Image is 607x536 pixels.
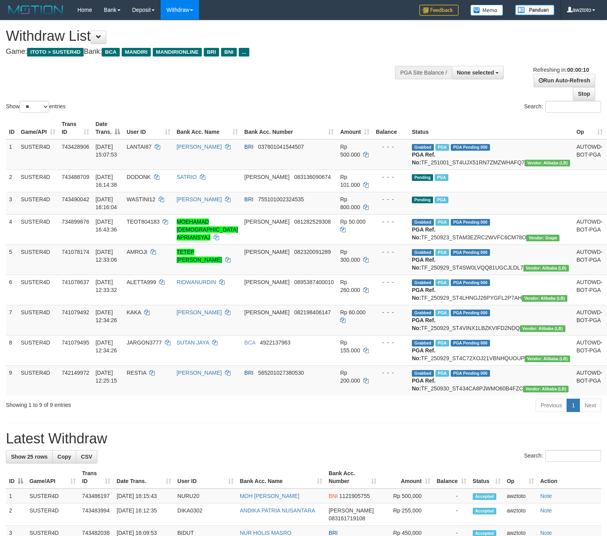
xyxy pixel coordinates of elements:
[573,139,606,170] td: AUTOWD-BOT-PGA
[113,503,174,526] td: [DATE] 16:12:35
[244,309,289,315] span: [PERSON_NAME]
[126,249,147,255] span: AMROJI
[412,287,435,301] b: PGA Ref. No:
[6,466,26,489] th: ID: activate to sort column descending
[174,489,237,503] td: NURU20
[6,450,53,463] a: Show 25 rows
[6,244,18,275] td: 5
[62,219,89,225] span: 734899876
[573,365,606,396] td: AUTOWD-BOT-PGA
[6,101,66,113] label: Show entries
[6,170,18,192] td: 2
[515,5,554,15] img: panduan.png
[11,454,48,460] span: Show 25 rows
[240,530,291,536] a: NUR HOLIS MASRO
[340,219,366,225] span: Rp 50.000
[79,466,113,489] th: Trans ID: activate to sort column ascending
[237,466,325,489] th: Bank Acc. Name: activate to sort column ascending
[240,507,315,514] a: ANDIKA PATRIA NUSANTARA
[340,339,360,354] span: Rp 155.000
[412,257,435,271] b: PGA Ref. No:
[81,454,92,460] span: CSV
[258,196,304,202] span: Copy 755101002324535 to clipboard
[244,249,289,255] span: [PERSON_NAME]
[412,151,435,166] b: PGA Ref. No:
[412,197,433,203] span: Pending
[244,144,253,150] span: BRI
[177,174,197,180] a: SATRIO
[504,466,537,489] th: Op: activate to sort column ascending
[567,399,580,412] a: 1
[20,101,49,113] select: Showentries
[26,466,79,489] th: Game/API: activate to sort column ascending
[567,67,589,73] strong: 00:00:10
[6,139,18,170] td: 1
[329,530,338,536] span: BRI
[540,507,552,514] a: Note
[329,507,374,514] span: [PERSON_NAME]
[177,219,238,241] a: MOEHAMAD [DEMOGRAPHIC_DATA] APRIANSYAJ
[95,219,117,233] span: [DATE] 16:43:36
[412,347,435,361] b: PGA Ref. No:
[409,275,573,305] td: TF_250929_ST4LHNGJ26PYGFL2P7AH
[123,117,173,139] th: User ID: activate to sort column ascending
[241,117,337,139] th: Bank Acc. Number: activate to sort column ascending
[340,370,360,384] span: Rp 200.000
[409,335,573,365] td: TF_250929_ST4C72XOJ21VBNHQUOUP
[451,249,490,256] span: PGA Pending
[18,244,59,275] td: SUSTER4D
[409,305,573,335] td: TF_250929_ST4VINX1LBZKVIFD2NDQ
[260,339,291,346] span: Copy 4922137963 to clipboard
[18,117,59,139] th: Game/API: activate to sort column ascending
[126,144,152,150] span: LANTAI87
[533,67,589,73] span: Refreshing in:
[573,305,606,335] td: AUTOWD-BOT-PGA
[18,214,59,244] td: SUSTER4D
[57,454,71,460] span: Copy
[177,279,216,285] a: RIDWANURDIN
[26,489,79,503] td: SUSTER4D
[435,197,448,203] span: Marked by awztoto
[95,339,117,354] span: [DATE] 12:34:26
[412,340,434,346] span: Grabbed
[545,450,601,462] input: Search:
[62,370,89,376] span: 742149972
[6,365,18,396] td: 9
[174,466,237,489] th: User ID: activate to sort column ascending
[412,226,435,241] b: PGA Ref. No:
[412,174,433,181] span: Pending
[62,196,89,202] span: 743490042
[294,279,334,285] span: Copy 0895387400010 to clipboard
[6,398,247,409] div: Showing 1 to 9 of 9 entries
[524,101,601,113] label: Search:
[534,74,595,87] a: Run Auto-Refresh
[62,339,89,346] span: 741079495
[504,503,537,526] td: awztoto
[177,309,222,315] a: [PERSON_NAME]
[412,144,434,151] span: Grabbed
[451,370,490,377] span: PGA Pending
[27,48,84,57] span: ITOTO > SUSTER4D
[76,450,97,463] a: CSV
[451,310,490,316] span: PGA Pending
[153,48,202,57] span: MANDIRIONLINE
[523,265,569,272] span: Vendor URL: https://dashboard.q2checkout.com/secure
[294,249,331,255] span: Copy 082320091289 to clipboard
[239,48,249,57] span: ...
[18,170,59,192] td: SUSTER4D
[18,305,59,335] td: SUSTER4D
[435,310,449,316] span: Marked by awztoto
[412,317,435,331] b: PGA Ref. No:
[412,279,434,286] span: Grabbed
[573,244,606,275] td: AUTOWD-BOT-PGA
[340,249,360,263] span: Rp 300.000
[18,335,59,365] td: SUSTER4D
[79,503,113,526] td: 743483994
[258,370,304,376] span: Copy 565201027380530 to clipboard
[6,4,66,16] img: MOTION_logo.png
[244,196,253,202] span: BRI
[6,275,18,305] td: 6
[376,143,406,151] div: - - -
[244,279,289,285] span: [PERSON_NAME]
[573,214,606,244] td: AUTOWD-BOT-PGA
